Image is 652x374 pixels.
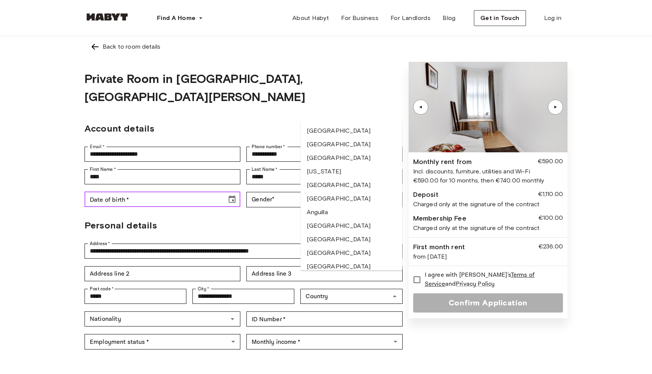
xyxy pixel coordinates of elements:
div: ▲ [417,105,424,109]
div: Charged only at the signature of the contract [413,200,563,209]
li: [GEOGRAPHIC_DATA] [301,151,403,165]
div: Incl. discounts, furniture, utilities and Wi-Fi [413,167,563,176]
a: Log in [538,11,567,26]
a: Left pointing arrowBack to room details [85,36,567,57]
li: [GEOGRAPHIC_DATA] [301,260,403,273]
span: I agree with [PERSON_NAME]'s and [425,271,557,289]
div: Monthly rent from [413,157,472,167]
div: €236.00 [538,242,563,252]
span: For Business [341,14,378,23]
span: Find A Home [157,14,195,23]
li: [GEOGRAPHIC_DATA] [301,138,403,151]
div: First month rent [413,242,465,252]
button: Open [227,314,238,324]
span: Log in [544,14,561,23]
li: Anguilla [301,205,403,219]
div: €100.00 [538,213,563,224]
label: Phone number [252,143,285,150]
a: For Landlords [384,11,437,26]
label: Last Name [252,166,278,173]
button: Get in Touch [474,10,526,26]
div: from [DATE] [413,252,563,261]
img: Image of the room [409,62,567,152]
h2: Account details [85,122,403,135]
div: Deposit [413,190,438,200]
li: [GEOGRAPHIC_DATA] [301,233,403,246]
span: About Habyt [292,14,329,23]
h2: Personal details [85,219,403,232]
label: Post code [90,285,114,292]
label: Address [90,240,110,247]
li: [GEOGRAPHIC_DATA] [301,178,403,192]
li: [GEOGRAPHIC_DATA] [301,246,403,260]
div: Back to room details [103,42,160,51]
label: Email [90,143,105,150]
li: [US_STATE] [301,165,403,178]
span: For Landlords [391,14,431,23]
div: €590.00 for 10 months, then €740.00 monthly [413,176,563,185]
div: Membership Fee [413,213,466,224]
a: Privacy Policy [456,280,495,288]
button: Find A Home [151,11,209,26]
h1: Private Room in [GEOGRAPHIC_DATA], [GEOGRAPHIC_DATA][PERSON_NAME] [85,70,403,106]
label: City [198,285,209,292]
button: Choose date [225,192,240,207]
li: [GEOGRAPHIC_DATA] [301,192,403,205]
li: [GEOGRAPHIC_DATA] [301,124,403,138]
span: Get in Touch [480,14,520,23]
a: Blog [437,11,462,26]
div: ▲ [552,105,559,109]
span: Blog [443,14,456,23]
a: For Business [335,11,384,26]
a: About Habyt [286,11,335,26]
label: First Name [90,166,116,173]
img: Habyt [85,13,130,21]
div: €590.00 [538,157,563,167]
img: Left pointing arrow [91,42,100,51]
button: Close [389,291,400,302]
li: [GEOGRAPHIC_DATA] [301,219,403,233]
div: €1,110.00 [538,190,563,200]
div: Charged only at the signature of the contract [413,224,563,233]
